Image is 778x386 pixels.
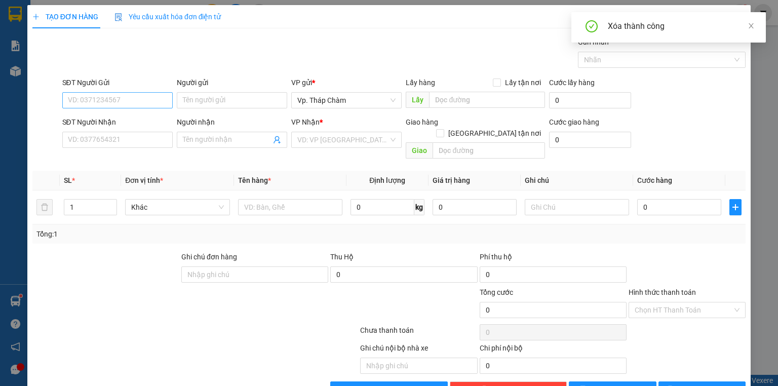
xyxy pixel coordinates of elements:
[521,171,633,190] th: Ghi chú
[177,117,287,128] div: Người nhận
[125,176,163,184] span: Đơn vị tính
[608,20,754,32] div: Xóa thành công
[114,13,123,21] img: icon
[429,92,545,108] input: Dọc đường
[730,203,741,211] span: plus
[549,92,631,108] input: Cước lấy hàng
[177,77,287,88] div: Người gửi
[406,142,433,159] span: Giao
[406,92,429,108] span: Lấy
[525,199,629,215] input: Ghi Chú
[637,176,672,184] span: Cước hàng
[586,20,598,34] span: check-circle
[480,251,627,266] div: Phí thu hộ
[722,5,751,33] button: Close
[32,13,98,21] span: TẠO ĐƠN HÀNG
[433,142,545,159] input: Dọc đường
[406,118,438,126] span: Giao hàng
[629,288,696,296] label: Hình thức thanh toán
[13,65,56,113] b: An Anh Limousine
[131,200,223,215] span: Khác
[549,79,595,87] label: Cước lấy hàng
[36,228,301,240] div: Tổng: 1
[291,118,320,126] span: VP Nhận
[62,77,173,88] div: SĐT Người Gửi
[359,325,478,342] div: Chưa thanh toán
[433,199,517,215] input: 0
[360,358,477,374] input: Nhập ghi chú
[181,266,328,283] input: Ghi chú đơn hàng
[291,77,402,88] div: VP gửi
[64,176,72,184] span: SL
[32,13,40,20] span: plus
[433,176,470,184] span: Giá trị hàng
[360,342,477,358] div: Ghi chú nội bộ nhà xe
[501,77,545,88] span: Lấy tận nơi
[480,342,627,358] div: Chi phí nội bộ
[297,93,396,108] span: Vp. Tháp Chàm
[444,128,545,139] span: [GEOGRAPHIC_DATA] tận nơi
[414,199,424,215] span: kg
[330,253,354,261] span: Thu Hộ
[369,176,405,184] span: Định lượng
[729,199,742,215] button: plus
[238,199,342,215] input: VD: Bàn, Ghế
[36,199,53,215] button: delete
[480,288,513,296] span: Tổng cước
[273,136,281,144] span: user-add
[65,15,97,97] b: Biên nhận gởi hàng hóa
[406,79,435,87] span: Lấy hàng
[181,253,237,261] label: Ghi chú đơn hàng
[114,13,221,21] span: Yêu cầu xuất hóa đơn điện tử
[549,132,631,148] input: Cước giao hàng
[549,118,599,126] label: Cước giao hàng
[748,22,755,29] span: close
[238,176,271,184] span: Tên hàng
[62,117,173,128] div: SĐT Người Nhận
